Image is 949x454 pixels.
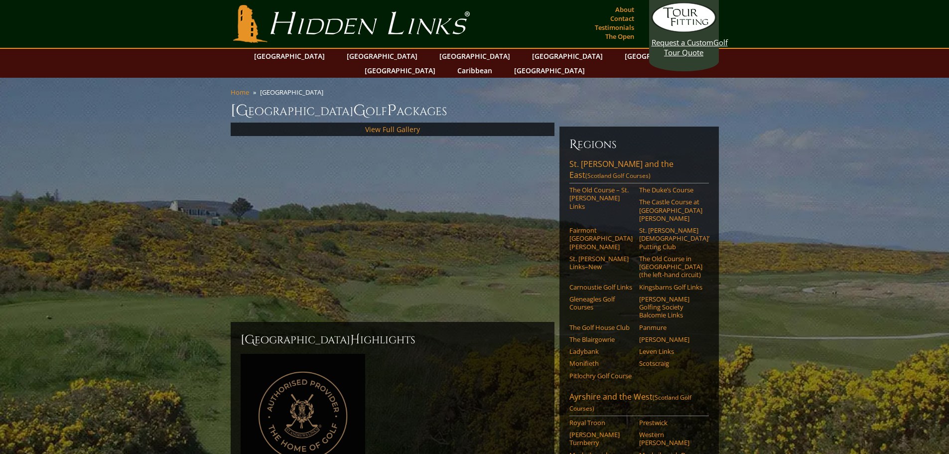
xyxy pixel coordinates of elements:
[365,125,420,134] a: View Full Gallery
[249,49,330,63] a: [GEOGRAPHIC_DATA]
[231,88,249,97] a: Home
[569,158,709,183] a: St. [PERSON_NAME] and the East(Scotland Golf Courses)
[608,11,637,25] a: Contact
[569,137,709,152] h6: Regions
[639,295,702,319] a: [PERSON_NAME] Golfing Society Balcomie Links
[241,332,544,348] h2: [GEOGRAPHIC_DATA] ighlights
[639,283,702,291] a: Kingsbarns Golf Links
[569,295,633,311] a: Gleneagles Golf Courses
[509,63,590,78] a: [GEOGRAPHIC_DATA]
[639,431,702,447] a: Western [PERSON_NAME]
[569,391,709,416] a: Ayrshire and the West(Scotland Golf Courses)
[569,335,633,343] a: The Blairgowrie
[569,431,633,447] a: [PERSON_NAME] Turnberry
[350,332,360,348] span: H
[639,255,702,279] a: The Old Course in [GEOGRAPHIC_DATA] (the left-hand circuit)
[569,393,691,413] span: (Scotland Golf Courses)
[434,49,515,63] a: [GEOGRAPHIC_DATA]
[639,226,702,251] a: St. [PERSON_NAME] [DEMOGRAPHIC_DATA]’ Putting Club
[652,37,713,47] span: Request a Custom
[639,198,702,222] a: The Castle Course at [GEOGRAPHIC_DATA][PERSON_NAME]
[639,359,702,367] a: Scotscraig
[353,101,366,121] span: G
[569,323,633,331] a: The Golf House Club
[569,283,633,291] a: Carnoustie Golf Links
[452,63,497,78] a: Caribbean
[569,186,633,210] a: The Old Course – St. [PERSON_NAME] Links
[639,335,702,343] a: [PERSON_NAME]
[569,226,633,251] a: Fairmont [GEOGRAPHIC_DATA][PERSON_NAME]
[569,255,633,271] a: St. [PERSON_NAME] Links–New
[569,347,633,355] a: Ladybank
[639,419,702,427] a: Prestwick
[639,347,702,355] a: Leven Links
[342,49,422,63] a: [GEOGRAPHIC_DATA]
[639,323,702,331] a: Panmure
[387,101,397,121] span: P
[569,419,633,427] a: Royal Troon
[639,186,702,194] a: The Duke’s Course
[620,49,700,63] a: [GEOGRAPHIC_DATA]
[603,29,637,43] a: The Open
[652,2,716,57] a: Request a CustomGolf Tour Quote
[592,20,637,34] a: Testimonials
[360,63,440,78] a: [GEOGRAPHIC_DATA]
[231,101,719,121] h1: [GEOGRAPHIC_DATA] olf ackages
[569,359,633,367] a: Monifieth
[613,2,637,16] a: About
[527,49,608,63] a: [GEOGRAPHIC_DATA]
[260,88,327,97] li: [GEOGRAPHIC_DATA]
[569,372,633,380] a: Pitlochry Golf Course
[585,171,651,180] span: (Scotland Golf Courses)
